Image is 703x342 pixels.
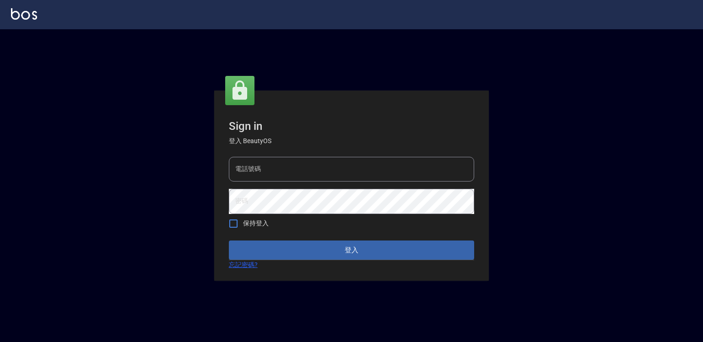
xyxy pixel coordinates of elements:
[229,120,474,133] h3: Sign in
[229,136,474,146] h6: 登入 BeautyOS
[229,240,474,260] button: 登入
[243,219,269,228] span: 保持登入
[11,8,37,20] img: Logo
[229,260,258,270] a: 忘記密碼?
